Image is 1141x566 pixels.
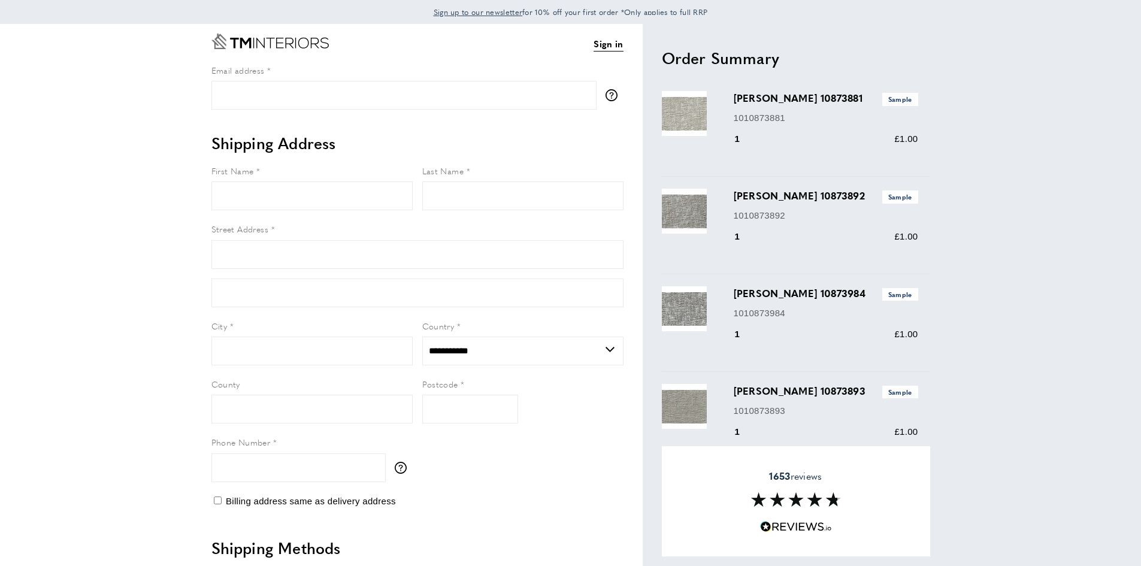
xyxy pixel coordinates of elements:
[734,384,918,398] h3: [PERSON_NAME] 10873893
[894,329,918,339] span: £1.00
[214,497,222,504] input: Billing address same as delivery address
[894,231,918,241] span: £1.00
[211,132,624,154] h2: Shipping Address
[734,286,918,301] h3: [PERSON_NAME] 10873984
[662,384,707,429] img: Nelson 10873893
[211,378,240,390] span: County
[662,47,930,69] h2: Order Summary
[211,64,265,76] span: Email address
[211,165,254,177] span: First Name
[395,462,413,474] button: More information
[734,208,918,223] p: 1010873892
[662,189,707,234] img: Nelson 10873892
[894,134,918,144] span: £1.00
[769,470,822,482] span: reviews
[662,286,707,331] img: Nelson 10873984
[769,469,790,483] strong: 1653
[734,425,757,439] div: 1
[211,537,624,559] h2: Shipping Methods
[434,7,708,17] span: for 10% off your first order *Only applies to full RRP
[734,404,918,418] p: 1010873893
[594,37,623,52] a: Sign in
[882,288,918,301] span: Sample
[894,426,918,437] span: £1.00
[882,386,918,398] span: Sample
[211,34,329,49] a: Go to Home page
[734,189,918,203] h3: [PERSON_NAME] 10873892
[882,93,918,105] span: Sample
[882,190,918,203] span: Sample
[734,327,757,341] div: 1
[434,6,523,18] a: Sign up to our newsletter
[422,320,455,332] span: Country
[734,132,757,146] div: 1
[734,111,918,125] p: 1010873881
[422,165,464,177] span: Last Name
[211,320,228,332] span: City
[734,306,918,320] p: 1010873984
[422,378,458,390] span: Postcode
[434,7,523,17] span: Sign up to our newsletter
[751,492,841,507] img: Reviews section
[211,436,271,448] span: Phone Number
[662,91,707,136] img: Nelson 10873881
[226,496,396,506] span: Billing address same as delivery address
[606,89,624,101] button: More information
[734,229,757,244] div: 1
[211,223,269,235] span: Street Address
[734,91,918,105] h3: [PERSON_NAME] 10873881
[760,521,832,532] img: Reviews.io 5 stars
